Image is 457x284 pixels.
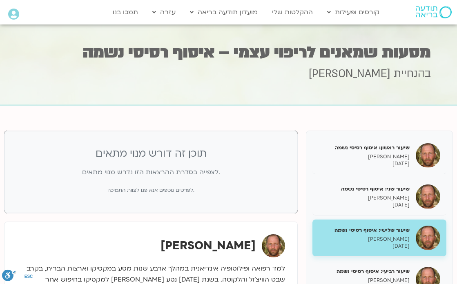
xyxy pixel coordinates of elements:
p: [DATE] [319,202,410,209]
p: לפרטים נוספים אנא פנו לצוות התמיכה. [17,186,285,195]
h5: שיעור שני: איסוף רסיסי נשמה [319,185,410,193]
strong: [PERSON_NAME] [161,238,256,253]
p: [PERSON_NAME] [319,195,410,202]
a: מועדון תודעה בריאה [186,4,262,20]
p: לצפייה בסדרת ההרצאות הזו נדרש מנוי מתאים. [17,167,285,178]
p: [PERSON_NAME] [319,277,410,284]
img: תודעה בריאה [416,6,452,18]
span: בהנחיית [394,67,431,81]
a: קורסים ופעילות [323,4,383,20]
img: שיעור ראשון: איסוף רסיסי נשמה [416,143,440,168]
h3: תוכן זה דורש מנוי מתאים [17,147,285,161]
h5: שיעור רביעי: איסוף רסיסי נשמה [319,268,410,275]
a: עזרה [148,4,180,20]
a: תמכו בנו [109,4,142,20]
span: [PERSON_NAME] [309,67,390,81]
p: [DATE] [319,243,410,250]
img: שיעור שני: איסוף רסיסי נשמה [416,184,440,209]
h5: שיעור ראשון: איסוף רסיסי נשמה [319,144,410,151]
p: [DATE] [319,160,410,167]
p: [PERSON_NAME] [319,236,410,243]
a: ההקלטות שלי [268,4,317,20]
h5: שיעור שלישי: איסוף רסיסי נשמה [319,226,410,234]
p: [PERSON_NAME] [319,153,410,160]
h1: מסעות שמאנים לריפוי עצמי – איסוף רסיסי נשמה [27,44,431,60]
img: שיעור שלישי: איסוף רסיסי נשמה [416,226,440,250]
img: תומר פיין [262,234,285,257]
